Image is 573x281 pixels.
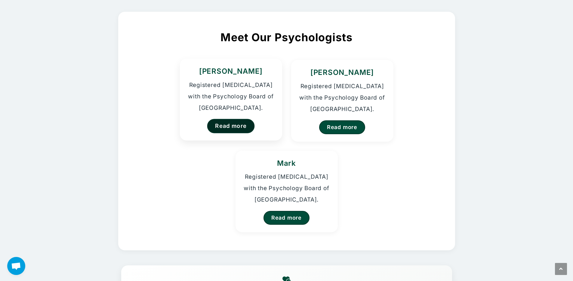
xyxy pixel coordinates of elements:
a: Read more about Kristina [207,119,255,133]
a: Open chat [7,257,25,275]
p: Registered [MEDICAL_DATA] with the Psychology Board of [GEOGRAPHIC_DATA]. [243,171,330,205]
a: Scroll to the top of the page [555,263,567,275]
h2: Meet Our Psychologists [140,30,433,45]
p: Registered [MEDICAL_DATA] with the Psychology Board of [GEOGRAPHIC_DATA]. [299,81,386,115]
section: Meet Our Psychologists [118,12,455,250]
h3: [PERSON_NAME] [299,67,386,78]
h3: [PERSON_NAME] [187,66,275,76]
p: Registered [MEDICAL_DATA] with the Psychology Board of [GEOGRAPHIC_DATA]. [187,79,275,114]
a: Read more about Homer [319,120,365,134]
h3: Mark [243,158,330,168]
a: Read more about Mark [263,211,310,225]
